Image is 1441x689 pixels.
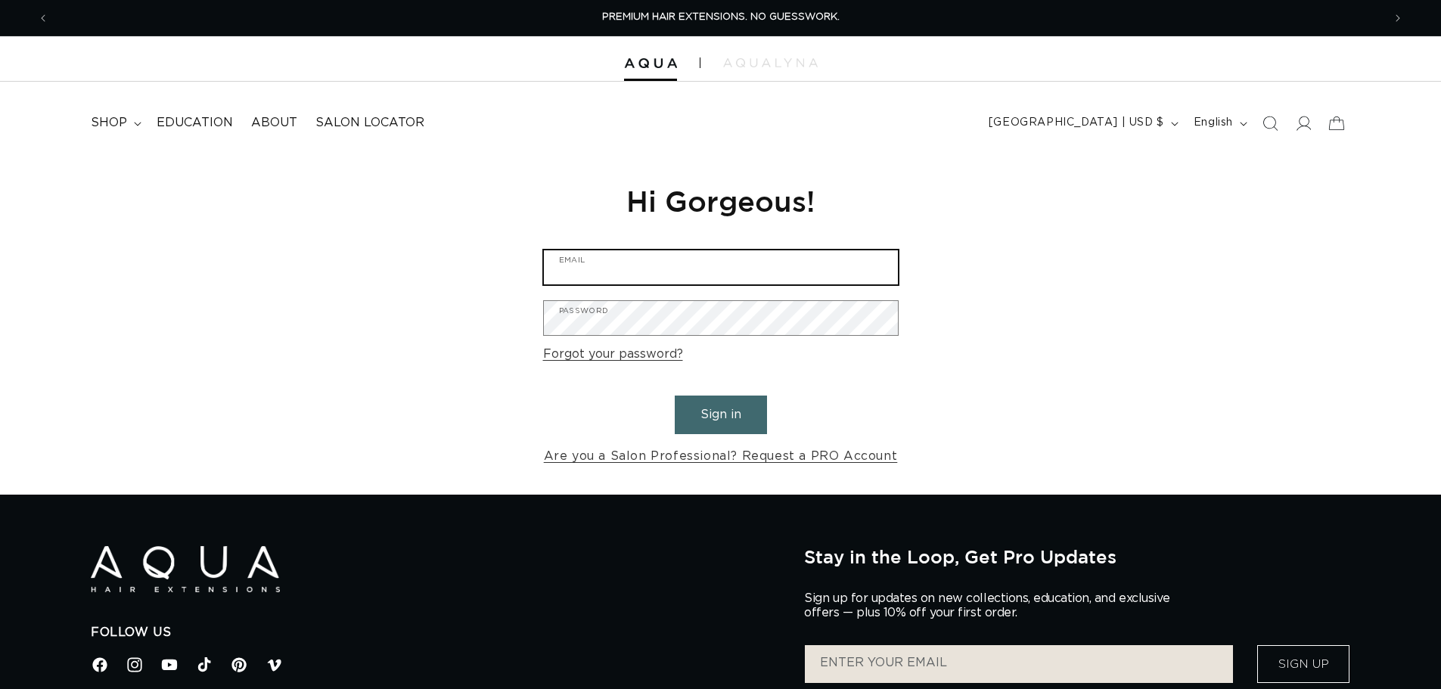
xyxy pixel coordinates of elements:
[1253,107,1287,140] summary: Search
[989,115,1164,131] span: [GEOGRAPHIC_DATA] | USD $
[242,106,306,140] a: About
[1194,115,1233,131] span: English
[26,4,60,33] button: Previous announcement
[624,58,677,69] img: Aqua Hair Extensions
[723,58,818,67] img: aqualyna.com
[804,546,1350,567] h2: Stay in the Loop, Get Pro Updates
[602,12,840,22] span: PREMIUM HAIR EXTENSIONS. NO GUESSWORK.
[544,250,898,284] input: Email
[1381,4,1415,33] button: Next announcement
[544,445,898,467] a: Are you a Salon Professional? Request a PRO Account
[91,115,127,131] span: shop
[543,343,683,365] a: Forgot your password?
[91,546,280,592] img: Aqua Hair Extensions
[1257,645,1349,683] button: Sign Up
[306,106,433,140] a: Salon Locator
[91,625,781,641] h2: Follow Us
[148,106,242,140] a: Education
[805,645,1233,683] input: ENTER YOUR EMAIL
[980,109,1185,138] button: [GEOGRAPHIC_DATA] | USD $
[157,115,233,131] span: Education
[1185,109,1253,138] button: English
[543,182,899,219] h1: Hi Gorgeous!
[251,115,297,131] span: About
[804,591,1182,620] p: Sign up for updates on new collections, education, and exclusive offers — plus 10% off your first...
[82,106,148,140] summary: shop
[315,115,424,131] span: Salon Locator
[675,396,767,434] button: Sign in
